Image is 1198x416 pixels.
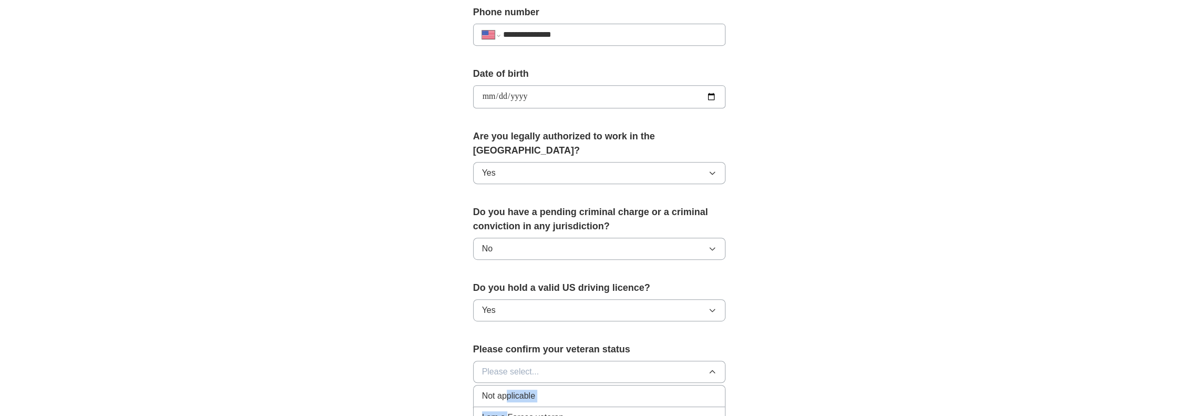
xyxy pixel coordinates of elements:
[473,129,725,158] label: Are you legally authorized to work in the [GEOGRAPHIC_DATA]?
[482,242,493,255] span: No
[473,238,725,260] button: No
[473,205,725,234] label: Do you have a pending criminal charge or a criminal conviction in any jurisdiction?
[473,361,725,383] button: Please select...
[482,304,496,317] span: Yes
[473,299,725,321] button: Yes
[473,5,725,19] label: Phone number
[473,67,725,81] label: Date of birth
[473,162,725,184] button: Yes
[482,167,496,179] span: Yes
[482,366,539,378] span: Please select...
[473,281,725,295] label: Do you hold a valid US driving licence?
[473,342,725,357] label: Please confirm your veteran status
[482,390,535,402] span: Not applicable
